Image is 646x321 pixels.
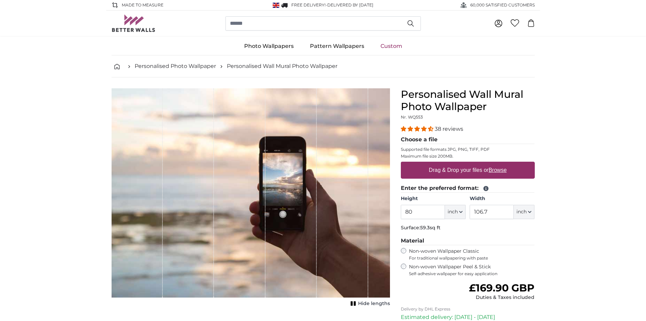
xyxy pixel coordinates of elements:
a: Photo Wallpapers [236,37,302,55]
label: Non-woven Wallpaper Classic [409,248,535,261]
a: Personalised Photo Wallpaper [135,62,216,70]
span: 38 reviews [435,126,463,132]
button: Hide lengths [349,299,390,308]
h1: Personalised Wall Mural Photo Wallpaper [401,88,535,113]
label: Drag & Drop your files or [426,163,509,177]
span: Nr. WQ553 [401,114,423,120]
img: Betterwalls [112,15,156,32]
span: Hide lengths [358,300,390,307]
label: Height [401,195,466,202]
p: Maximum file size 200MB. [401,154,535,159]
a: Personalised Wall Mural Photo Wallpaper [227,62,337,70]
a: Custom [372,37,410,55]
p: Supported file formats JPG, PNG, TIFF, PDF [401,147,535,152]
img: United Kingdom [273,3,279,8]
span: Made to Measure [122,2,163,8]
span: inch [448,209,458,215]
legend: Material [401,237,535,245]
a: Pattern Wallpapers [302,37,372,55]
span: Self-adhesive wallpaper for easy application [409,271,535,277]
span: FREE delivery! [291,2,326,7]
span: - [326,2,373,7]
span: Delivered by [DATE] [327,2,373,7]
legend: Enter the preferred format: [401,184,535,193]
legend: Choose a file [401,136,535,144]
div: 1 of 1 [112,88,390,308]
label: Non-woven Wallpaper Peel & Stick [409,264,535,277]
p: Delivery by DHL Express [401,306,535,312]
div: Duties & Taxes included [469,294,534,301]
nav: breadcrumbs [112,55,535,77]
span: inch [516,209,527,215]
span: For traditional wallpapering with paste [409,255,535,261]
span: 60,000 SATISFIED CUSTOMERS [470,2,535,8]
p: Surface: [401,225,535,231]
label: Width [470,195,534,202]
span: £169.90 GBP [469,282,534,294]
u: Browse [489,167,507,173]
button: inch [445,205,466,219]
span: 59.3sq ft [420,225,441,231]
span: 4.34 stars [401,126,435,132]
button: inch [514,205,534,219]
